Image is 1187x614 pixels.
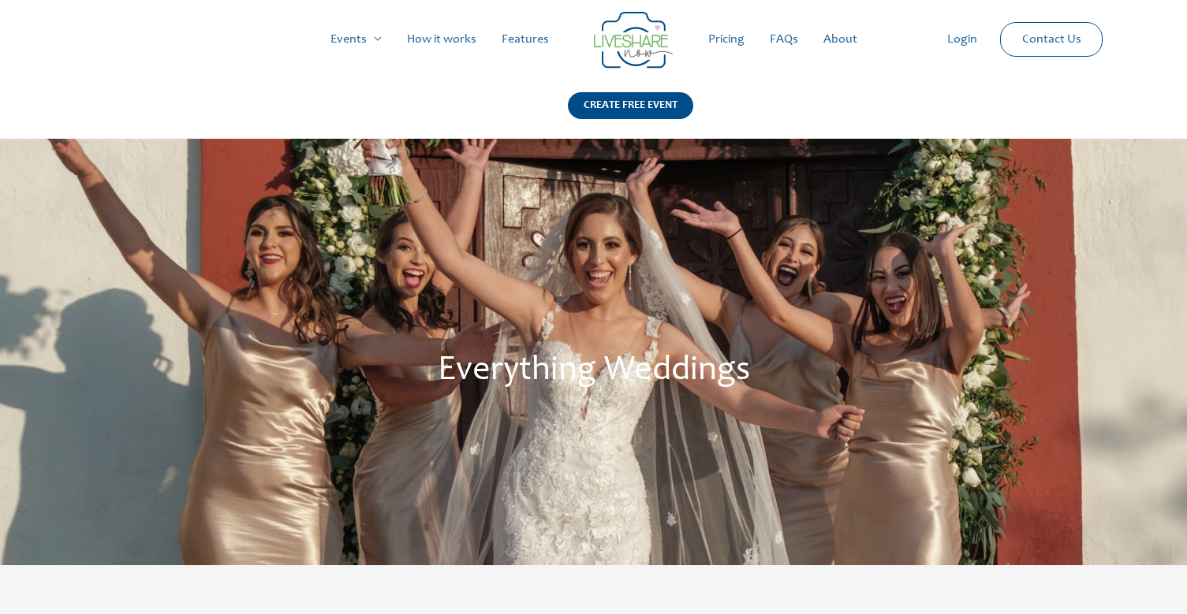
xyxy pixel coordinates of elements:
a: Events [318,14,394,65]
a: FAQs [757,14,811,65]
span: Everything Weddings [438,354,750,389]
div: CREATE FREE EVENT [568,92,693,119]
a: Login [935,14,990,65]
a: About [811,14,870,65]
img: LiveShare logo - Capture & Share Event Memories [594,12,673,69]
a: How it works [394,14,489,65]
a: Features [489,14,562,65]
a: CREATE FREE EVENT [568,92,693,139]
a: Contact Us [1010,23,1094,56]
a: Pricing [696,14,757,65]
nav: Site Navigation [28,14,1159,65]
